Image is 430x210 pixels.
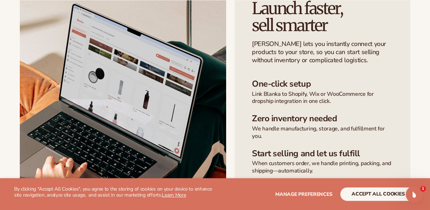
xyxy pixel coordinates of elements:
button: accept all cookies [340,187,416,201]
h3: Zero inventory needed [252,113,393,124]
h3: Start selling and let us fulfill [252,148,393,159]
a: Learn More [162,192,186,198]
iframe: Intercom live chat [406,186,423,203]
span: Manage preferences [275,191,332,198]
p: When customers order, we handle printing, packing, and shipping—automatically. [252,160,393,175]
p: By clicking "Accept All Cookies", you agree to the storing of cookies on your device to enhance s... [14,186,215,198]
p: We handle manufacturing, storage, and fulfillment for you. [252,125,393,140]
span: 1 [420,186,426,192]
h3: One-click setup [252,79,393,89]
button: Manage preferences [275,187,332,201]
p: [PERSON_NAME] lets you instantly connect your products to your store, so you can start selling wi... [252,40,393,65]
p: Link Blanka to Shopify, Wix or WooCommerce for dropship integration in one click. [252,91,393,105]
